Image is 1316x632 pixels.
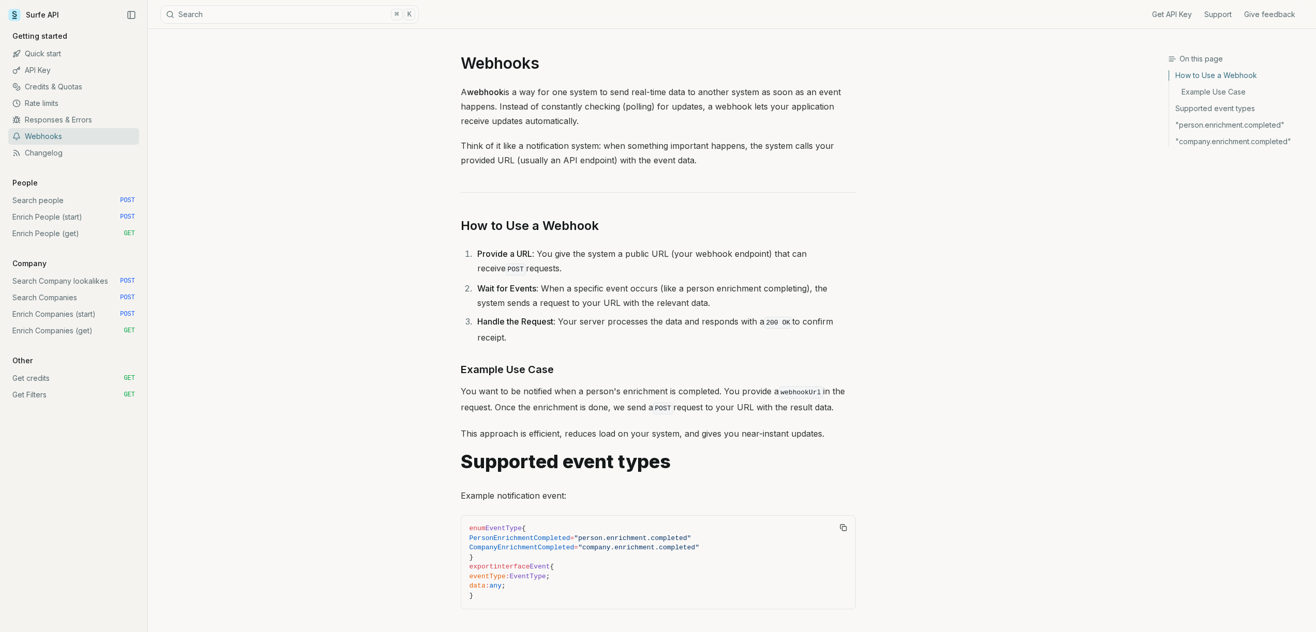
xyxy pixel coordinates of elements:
[493,563,530,571] span: interface
[461,451,671,472] a: Supported event types
[490,582,502,590] span: any
[8,112,139,128] a: Responses & Errors
[461,218,599,234] a: How to Use a Webhook
[522,525,526,532] span: {
[8,322,139,339] a: Enrich Companies (get) GET
[8,258,51,269] p: Company
[486,582,490,590] span: :
[506,264,526,275] code: POST
[8,7,59,23] a: Surfe API
[1169,117,1308,133] a: "person.enrichment.completed"
[461,85,856,128] p: A is a way for one system to send real-time data to another system as soon as an event happens. I...
[8,306,139,322] a: Enrich Companies (start) POST
[120,310,135,318] span: POST
[470,573,506,580] span: eventType
[8,45,139,62] a: Quick start
[120,213,135,221] span: POST
[8,95,139,112] a: Rate limits
[470,563,494,571] span: export
[1204,9,1232,20] a: Support
[124,391,135,399] span: GET
[470,525,486,532] span: enum
[474,314,856,345] li: : Your server processes the data and responds with a to confirm receipt.
[120,277,135,285] span: POST
[1169,100,1308,117] a: Supported event types
[477,249,532,259] strong: Provide a URL
[836,520,851,535] button: Copy Text
[1169,84,1308,100] a: Example Use Case
[1244,9,1295,20] a: Give feedback
[8,192,139,209] a: Search people POST
[8,387,139,403] a: Get Filters GET
[467,87,504,97] strong: webhook
[404,9,415,20] kbd: K
[461,426,856,441] p: This approach is efficient, reduces load on your system, and gives you near-instant updates.
[470,534,570,542] span: PersonEnrichmentCompleted
[546,573,550,580] span: ;
[470,592,474,599] span: }
[574,534,691,542] span: "person.enrichment.completed"
[8,62,139,79] a: API Key
[124,327,135,335] span: GET
[530,563,550,571] span: Event
[8,370,139,387] a: Get credits GET
[8,178,42,188] p: People
[391,9,402,20] kbd: ⌘
[120,294,135,302] span: POST
[461,488,856,503] p: Example notification event:
[461,361,554,378] a: Example Use Case
[477,283,536,294] strong: Wait for Events
[502,582,506,590] span: ;
[8,225,139,242] a: Enrich People (get) GET
[8,273,139,289] a: Search Company lookalikes POST
[653,403,673,414] code: POST
[8,31,71,41] p: Getting started
[124,374,135,382] span: GET
[779,387,823,398] code: webhookUrl
[574,544,578,551] span: =
[474,246,856,277] li: : You give the system a public URL (your webhook endpoint) that can receive requests.
[470,553,474,561] span: }
[578,544,699,551] span: "company.enrichment.completed"
[1152,9,1192,20] a: Get API Key
[160,5,419,24] button: Search⌘K
[8,356,37,366] p: Other
[8,128,139,145] a: Webhooks
[8,209,139,225] a: Enrich People (start) POST
[461,138,856,167] p: Think of it like a notification system: when something important happens, the system calls your p...
[486,525,522,532] span: EventType
[8,145,139,161] a: Changelog
[8,79,139,95] a: Credits & Quotas
[474,281,856,310] li: : When a specific event occurs (like a person enrichment completing), the system sends a request ...
[550,563,554,571] span: {
[570,534,574,542] span: =
[124,229,135,238] span: GET
[510,573,546,580] span: EventType
[1169,70,1308,84] a: How to Use a Webhook
[470,544,574,551] span: CompanyEnrichmentCompleted
[461,54,856,72] h1: Webhooks
[1169,133,1308,147] a: "company.enrichment.completed"
[506,573,510,580] span: :
[120,196,135,205] span: POST
[124,7,139,23] button: Collapse Sidebar
[470,582,486,590] span: data
[8,289,139,306] a: Search Companies POST
[1168,54,1308,64] h3: On this page
[764,317,793,329] code: 200 OK
[461,384,856,416] p: You want to be notified when a person's enrichment is completed. You provide a in the request. On...
[477,316,553,327] strong: Handle the Request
